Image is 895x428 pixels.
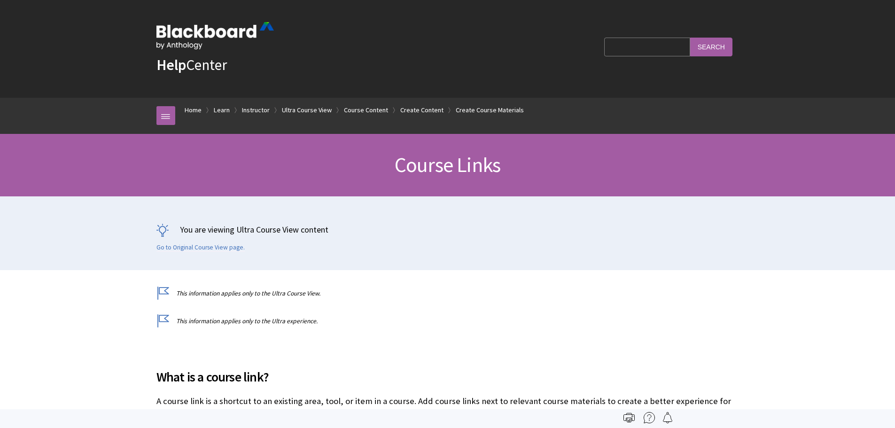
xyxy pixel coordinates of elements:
a: Course Content [344,104,388,116]
img: Print [623,412,635,423]
a: Learn [214,104,230,116]
a: Go to Original Course View page. [156,243,245,252]
p: This information applies only to the Ultra experience. [156,317,739,326]
img: Follow this page [662,412,673,423]
p: This information applies only to the Ultra Course View. [156,289,739,298]
a: HelpCenter [156,55,227,74]
a: Create Course Materials [456,104,524,116]
p: You are viewing Ultra Course View content [156,224,739,235]
a: Create Content [400,104,444,116]
strong: Help [156,55,186,74]
input: Search [690,38,732,56]
a: Home [185,104,202,116]
a: Ultra Course View [282,104,332,116]
a: Instructor [242,104,270,116]
img: More help [644,412,655,423]
span: What is a course link? [156,367,739,387]
span: Course Links [395,152,500,178]
img: Blackboard by Anthology [156,22,274,49]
